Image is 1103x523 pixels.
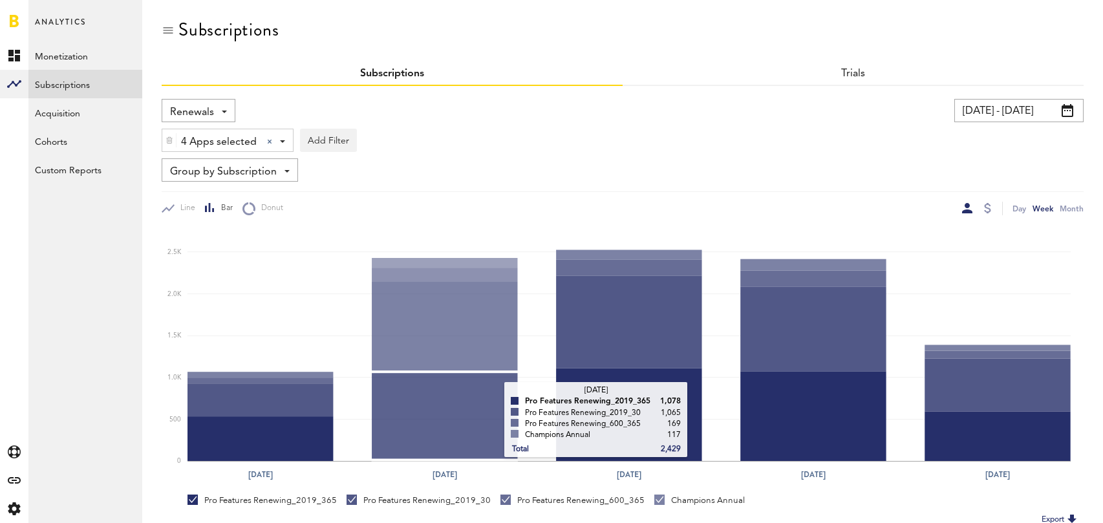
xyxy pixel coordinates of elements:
[347,495,491,506] div: Pro Features Renewing_2019_30
[170,101,214,123] span: Renewals
[177,458,181,464] text: 0
[167,374,182,381] text: 1.0K
[28,70,142,98] a: Subscriptions
[433,469,457,480] text: [DATE]
[167,249,182,255] text: 2.5K
[28,155,142,184] a: Custom Reports
[167,332,182,339] text: 1.5K
[169,416,181,423] text: 500
[28,41,142,70] a: Monetization
[215,203,233,214] span: Bar
[617,469,641,480] text: [DATE]
[170,161,277,183] span: Group by Subscription
[175,203,195,214] span: Line
[162,129,177,151] div: Delete
[167,291,182,297] text: 2.0K
[166,136,173,145] img: trash_awesome_blue.svg
[28,127,142,155] a: Cohorts
[267,139,272,144] div: Clear
[300,129,357,152] button: Add Filter
[360,69,424,79] a: Subscriptions
[255,203,283,214] span: Donut
[28,98,142,127] a: Acquisition
[1060,202,1084,215] div: Month
[801,469,826,480] text: [DATE]
[178,19,279,40] div: Subscriptions
[841,69,865,79] a: Trials
[1033,202,1053,215] div: Week
[654,495,745,506] div: Champions Annual
[35,14,86,41] span: Analytics
[187,495,337,506] div: Pro Features Renewing_2019_365
[1012,202,1026,215] div: Day
[985,469,1010,480] text: [DATE]
[500,495,645,506] div: Pro Features Renewing_600_365
[181,131,257,153] span: 4 Apps selected
[248,469,273,480] text: [DATE]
